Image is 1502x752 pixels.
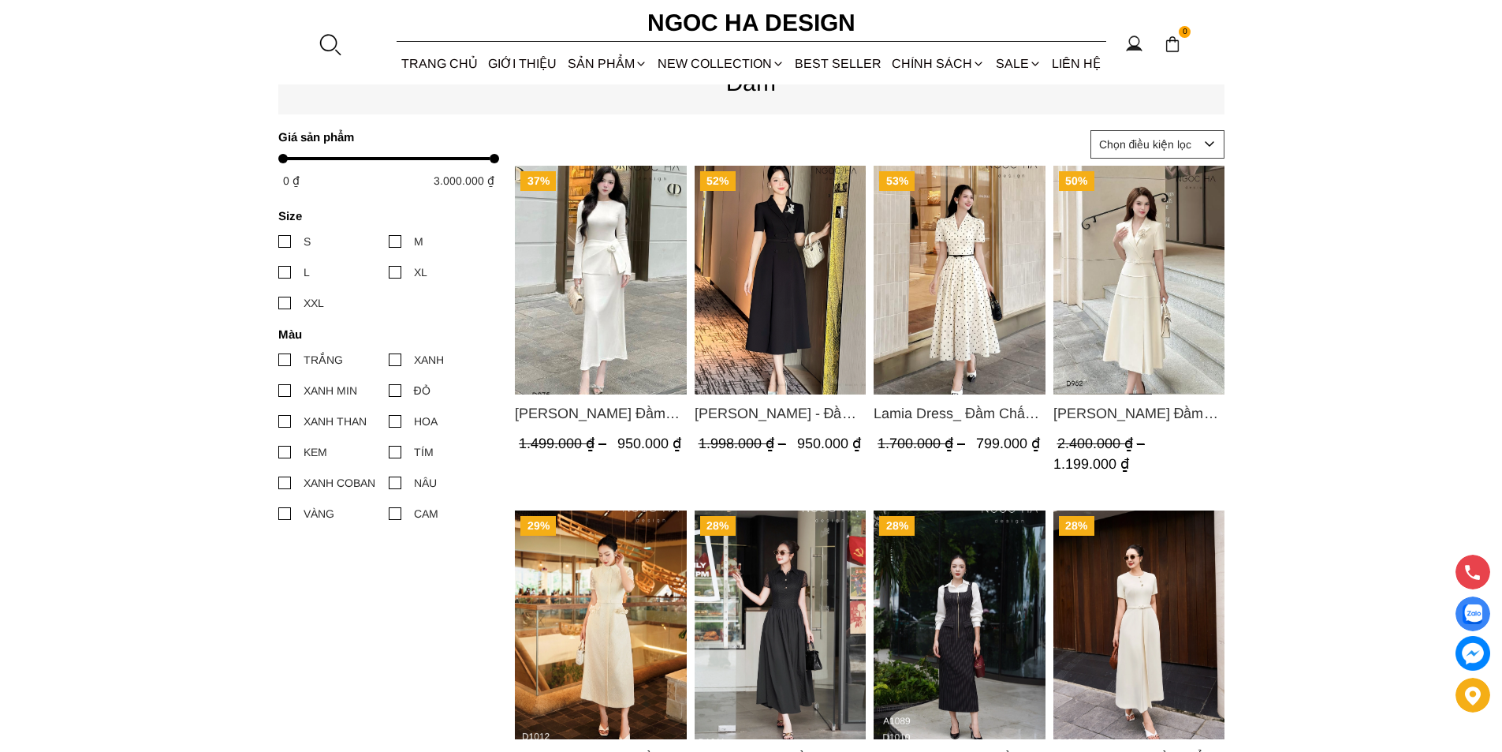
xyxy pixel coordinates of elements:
[694,166,866,395] a: Product image - Irene Dress - Đầm Vest Dáng Xòe Kèm Đai D713
[515,166,687,395] a: Product image - Lisa Dress_ Đầm Thun Ôm Kết Hợp Chân Váy Choàng Hông D975
[519,436,610,451] span: 1.499.000 ₫
[1053,511,1224,739] img: Charlot Dress_ Đầm Cổ Tròn Xếp Ly Giữa Kèm Đai Màu Kem D1009
[990,43,1046,84] a: SALE
[874,166,1045,395] a: Product image - Lamia Dress_ Đầm Chấm Bi Cổ Vest Màu Kem D1003
[694,511,866,739] a: Product image - Hanna Dress_ Đầm Ren Mix Vải Thô Màu Đen D1011
[278,327,489,341] h4: Màu
[976,436,1040,451] span: 799.000 ₫
[414,413,438,430] div: HOA
[1455,597,1490,631] a: Display image
[414,443,434,461] div: TÍM
[878,436,969,451] span: 1.700.000 ₫
[1053,402,1224,425] span: [PERSON_NAME] Đầm Cổ Vest Cài Hoa Tùng May Gân Nổi Kèm Đai Màu Bee D952
[1053,166,1224,395] img: Louisa Dress_ Đầm Cổ Vest Cài Hoa Tùng May Gân Nổi Kèm Đai Màu Bee D952
[698,436,789,451] span: 1.998.000 ₫
[1455,636,1490,671] a: messenger
[1057,436,1148,451] span: 2.400.000 ₫
[283,174,300,187] span: 0 ₫
[304,413,367,430] div: XANH THAN
[694,166,866,395] img: Irene Dress - Đầm Vest Dáng Xòe Kèm Đai D713
[483,43,562,84] a: GIỚI THIỆU
[304,443,327,461] div: KEM
[874,511,1045,739] img: Mary Dress_ Đầm Kẻ Sọc Sát Nách Khóa Đồng D1010
[874,166,1045,395] img: Lamia Dress_ Đầm Chấm Bi Cổ Vest Màu Kem D1003
[694,511,866,739] img: Hanna Dress_ Đầm Ren Mix Vải Thô Màu Đen D1011
[515,402,687,425] a: Link to Lisa Dress_ Đầm Thun Ôm Kết Hợp Chân Váy Choàng Hông D975
[633,4,870,42] a: Ngoc Ha Design
[1164,36,1181,53] img: img-CART-ICON-ksit0nf1
[278,130,489,144] h4: Giá sản phẩm
[304,382,357,399] div: XANH MIN
[515,166,687,395] img: Lisa Dress_ Đầm Thun Ôm Kết Hợp Chân Váy Choàng Hông D975
[652,43,789,84] a: NEW COLLECTION
[790,43,887,84] a: BEST SELLER
[874,402,1045,425] a: Link to Lamia Dress_ Đầm Chấm Bi Cổ Vest Màu Kem D1003
[694,402,866,425] span: [PERSON_NAME] - Đầm Vest Dáng Xòe Kèm Đai D713
[397,43,483,84] a: TRANG CHỦ
[694,402,866,425] a: Link to Irene Dress - Đầm Vest Dáng Xòe Kèm Đai D713
[1053,166,1224,395] a: Product image - Louisa Dress_ Đầm Cổ Vest Cài Hoa Tùng May Gân Nổi Kèm Đai Màu Bee D952
[1046,43,1105,84] a: LIÊN HỆ
[1463,604,1482,624] img: Display image
[414,505,438,522] div: CAM
[1053,511,1224,739] a: Product image - Charlot Dress_ Đầm Cổ Tròn Xếp Ly Giữa Kèm Đai Màu Kem D1009
[874,402,1045,425] span: Lamia Dress_ Đầm Chấm Bi Cổ Vest Màu Kem D1003
[414,351,444,369] div: XANH
[304,233,311,250] div: S
[1053,402,1224,425] a: Link to Louisa Dress_ Đầm Cổ Vest Cài Hoa Tùng May Gân Nổi Kèm Đai Màu Bee D952
[304,264,310,281] div: L
[304,294,324,312] div: XXL
[414,233,423,250] div: M
[1179,26,1191,39] span: 0
[304,351,343,369] div: TRẮNG
[414,264,427,281] div: XL
[414,474,437,492] div: NÂU
[515,402,687,425] span: [PERSON_NAME] Đầm Thun Ôm Kết Hợp Chân Váy Choàng Hông D975
[304,474,375,492] div: XANH COBAN
[515,511,687,739] img: Catherine Dress_ Đầm Ren Đính Hoa Túi Màu Kem D1012
[434,174,494,187] span: 3.000.000 ₫
[874,511,1045,739] a: Product image - Mary Dress_ Đầm Kẻ Sọc Sát Nách Khóa Đồng D1010
[796,436,860,451] span: 950.000 ₫
[1053,456,1128,472] span: 1.199.000 ₫
[414,382,430,399] div: ĐỎ
[515,511,687,739] a: Product image - Catherine Dress_ Đầm Ren Đính Hoa Túi Màu Kem D1012
[278,209,489,223] h4: Size
[304,505,334,522] div: VÀNG
[562,43,652,84] div: SẢN PHẨM
[617,436,681,451] span: 950.000 ₫
[887,43,990,84] div: Chính sách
